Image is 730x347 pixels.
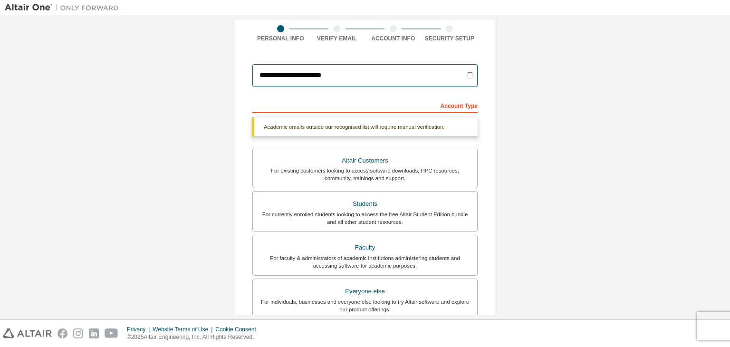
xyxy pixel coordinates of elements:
img: facebook.svg [58,328,67,338]
div: Website Terms of Use [153,326,215,333]
p: © 2025 Altair Engineering, Inc. All Rights Reserved. [127,333,262,341]
img: instagram.svg [73,328,83,338]
img: Altair One [5,3,124,12]
img: altair_logo.svg [3,328,52,338]
div: For faculty & administrators of academic institutions administering students and accessing softwa... [259,254,471,270]
div: For individuals, businesses and everyone else looking to try Altair software and explore our prod... [259,298,471,313]
div: Academic emails outside our recognised list will require manual verification. [252,117,478,136]
div: Privacy [127,326,153,333]
img: youtube.svg [105,328,118,338]
div: Cookie Consent [215,326,261,333]
div: Account Type [252,97,478,113]
img: linkedin.svg [89,328,99,338]
div: Security Setup [422,35,478,42]
div: Faculty [259,241,471,254]
div: Personal Info [252,35,309,42]
div: Altair Customers [259,154,471,167]
div: For existing customers looking to access software downloads, HPC resources, community, trainings ... [259,167,471,182]
div: For currently enrolled students looking to access the free Altair Student Edition bundle and all ... [259,211,471,226]
div: Account Info [365,35,422,42]
div: Everyone else [259,285,471,298]
div: Students [259,197,471,211]
div: Verify Email [309,35,365,42]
